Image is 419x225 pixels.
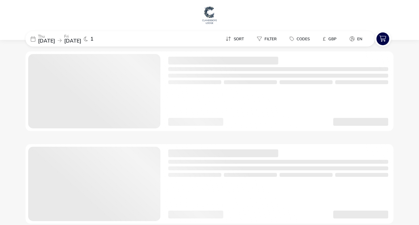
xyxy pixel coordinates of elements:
p: Thu [38,34,55,38]
naf-pibe-menu-bar-item: en [344,34,370,44]
span: en [357,36,362,42]
button: Filter [252,34,282,44]
span: 1 [90,36,94,42]
button: en [344,34,368,44]
naf-pibe-menu-bar-item: Sort [220,34,252,44]
naf-pibe-menu-bar-item: £GBP [318,34,344,44]
span: Codes [297,36,310,42]
naf-pibe-menu-bar-item: Filter [252,34,284,44]
span: Sort [234,36,244,42]
span: Filter [264,36,277,42]
span: GBP [328,36,337,42]
button: £GBP [318,34,342,44]
button: Codes [284,34,315,44]
div: Thu[DATE]Fri[DATE]1 [26,31,124,47]
span: [DATE] [64,37,81,45]
img: Main Website [201,5,218,25]
p: Fri [64,34,81,38]
span: [DATE] [38,37,55,45]
button: Sort [220,34,249,44]
naf-pibe-menu-bar-item: Codes [284,34,318,44]
i: £ [323,36,326,42]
